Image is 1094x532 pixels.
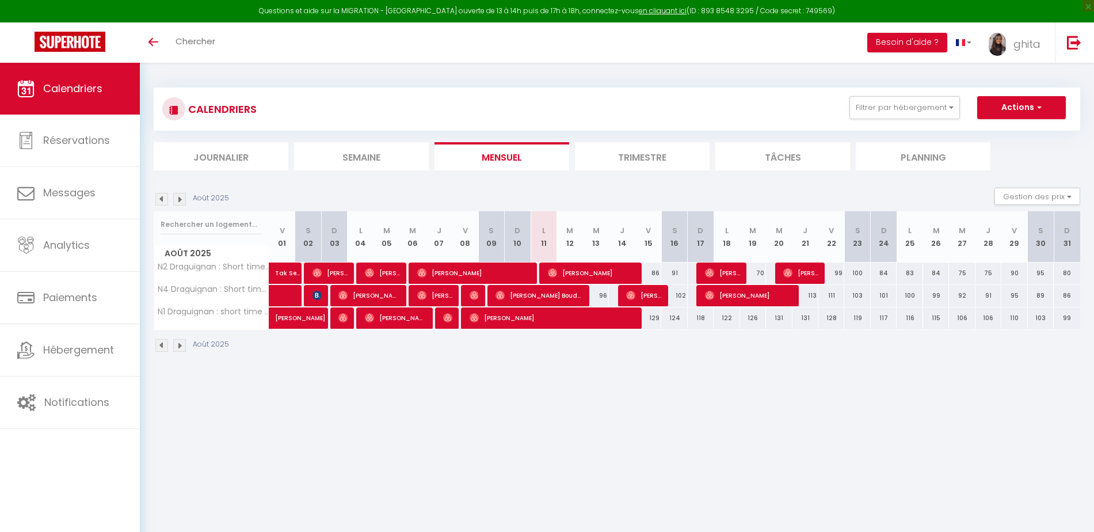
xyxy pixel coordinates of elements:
[949,307,975,329] div: 106
[470,307,637,329] span: [PERSON_NAME]
[766,211,792,263] th: 20
[275,301,328,323] span: [PERSON_NAME]
[783,262,818,284] span: [PERSON_NAME]
[844,263,870,284] div: 100
[989,33,1006,56] img: ...
[43,81,102,96] span: Calendriers
[417,262,532,284] span: [PERSON_NAME]
[478,211,504,263] th: 09
[359,225,363,236] abbr: L
[749,225,756,236] abbr: M
[338,307,347,329] span: [PERSON_NAME]-Flandre
[766,307,792,329] div: 131
[635,307,661,329] div: 129
[844,307,870,329] div: 119
[1028,211,1054,263] th: 30
[871,307,897,329] div: 117
[897,263,923,284] div: 83
[1054,307,1080,329] div: 99
[1028,285,1054,306] div: 89
[1054,285,1080,306] div: 86
[959,225,966,236] abbr: M
[1038,225,1043,236] abbr: S
[35,32,105,52] img: Super Booking
[409,225,416,236] abbr: M
[566,225,573,236] abbr: M
[829,225,834,236] abbr: V
[514,225,520,236] abbr: D
[639,6,687,16] a: en cliquant ici
[556,211,582,263] th: 12
[661,211,687,263] th: 16
[949,285,975,306] div: 92
[705,284,793,306] span: [PERSON_NAME]
[426,211,452,263] th: 07
[321,211,347,263] th: 03
[923,263,949,284] div: 84
[269,263,295,284] a: Tak Sediri
[856,142,990,170] li: Planning
[792,285,818,306] div: 113
[635,211,661,263] th: 15
[1001,211,1027,263] th: 29
[583,285,609,306] div: 96
[740,211,766,263] th: 19
[338,284,400,306] span: [PERSON_NAME]
[849,96,960,119] button: Filtrer par hébergement
[688,307,714,329] div: 118
[1001,263,1027,284] div: 90
[542,225,546,236] abbr: L
[452,211,478,263] th: 08
[43,343,114,357] span: Hébergement
[867,33,947,52] button: Besoin d'aide ?
[855,225,860,236] abbr: S
[818,263,844,284] div: 99
[897,307,923,329] div: 116
[975,285,1001,306] div: 91
[312,284,321,306] span: [PERSON_NAME]
[626,284,661,306] span: [PERSON_NAME]
[1054,263,1080,284] div: 80
[495,284,584,306] span: [PERSON_NAME] Boudali Djebbour
[949,211,975,263] th: 27
[365,262,400,284] span: [PERSON_NAME]-Flandre
[1013,37,1040,51] span: ghita
[975,211,1001,263] th: 28
[688,211,714,263] th: 17
[740,263,766,284] div: 70
[176,35,215,47] span: Chercher
[871,211,897,263] th: 24
[923,285,949,306] div: 99
[43,185,96,200] span: Messages
[470,284,478,306] span: [PERSON_NAME]
[593,225,600,236] abbr: M
[635,263,661,284] div: 86
[434,142,569,170] li: Mensuel
[348,211,373,263] th: 04
[505,211,531,263] th: 10
[548,262,636,284] span: [PERSON_NAME]
[844,285,870,306] div: 103
[154,245,269,262] span: Août 2025
[792,307,818,329] div: 131
[531,211,556,263] th: 11
[269,307,295,329] a: [PERSON_NAME]
[193,339,229,350] p: Août 2025
[185,96,257,122] h3: CALENDRIERS
[1028,263,1054,284] div: 95
[714,307,740,329] div: 122
[977,96,1066,119] button: Actions
[400,211,426,263] th: 06
[269,211,295,263] th: 01
[156,285,271,294] span: N4 Draguignan : Short time suites draguignan 4
[275,256,302,278] span: Tak Sediri
[980,22,1055,63] a: ... ghita
[417,284,452,306] span: [PERSON_NAME]
[583,211,609,263] th: 13
[949,263,975,284] div: 75
[661,285,687,306] div: 102
[1001,285,1027,306] div: 95
[443,307,452,329] span: [PERSON_NAME]
[154,142,288,170] li: Journalier
[437,225,441,236] abbr: J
